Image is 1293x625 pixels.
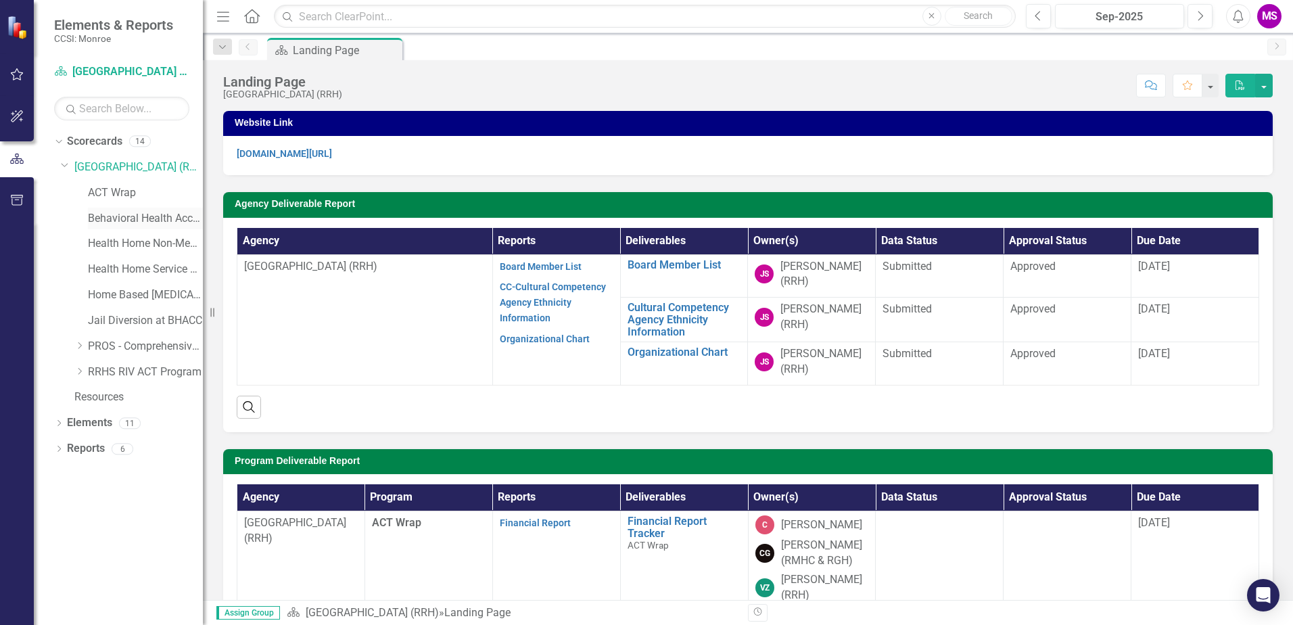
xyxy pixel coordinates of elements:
div: [PERSON_NAME] (RMHC & RGH) [781,538,869,569]
span: Assign Group [216,606,280,620]
div: [PERSON_NAME] (RRH) [781,572,869,603]
span: Submitted [883,260,932,273]
span: Search [964,10,993,21]
span: [DATE] [1138,260,1170,273]
p: [GEOGRAPHIC_DATA] (RRH) [244,515,358,547]
td: Double-Click to Edit [1004,254,1131,298]
span: ACT Wrap [628,540,669,551]
a: Elements [67,415,112,431]
td: Double-Click to Edit [1004,511,1131,611]
a: Behavioral Health Access and Crisis Center (BHACC) [88,211,203,227]
p: [GEOGRAPHIC_DATA] (RRH) [244,259,486,275]
a: PROS - Comprehensive with Clinic [88,339,203,354]
div: » [287,605,738,621]
span: ACT Wrap [372,516,421,529]
button: Sep-2025 [1055,4,1184,28]
a: CC-Cultural Competency Agency Ethnicity Information [500,281,606,323]
h3: Website Link [235,118,1266,128]
div: C [755,515,774,534]
a: [GEOGRAPHIC_DATA] (RRH) [306,606,439,619]
td: Double-Click to Edit Right Click for Context Menu [620,342,748,386]
div: [PERSON_NAME] (RRH) [780,259,868,290]
a: Cultural Competency Agency Ethnicity Information [628,302,741,338]
span: [DATE] [1138,347,1170,360]
div: Open Intercom Messenger [1247,579,1279,611]
a: ACT Wrap [88,185,203,201]
a: Jail Diversion at BHACC [88,313,203,329]
div: JS [755,308,774,327]
h3: Agency Deliverable Report [235,199,1266,209]
a: Board Member List [500,261,582,272]
div: 14 [129,136,151,147]
a: Resources [74,390,203,405]
div: CG [755,544,774,563]
td: Double-Click to Edit [876,342,1004,386]
div: Landing Page [293,42,399,59]
td: Double-Click to Edit Right Click for Context Menu [620,298,748,342]
a: Organizational Chart [500,333,590,344]
a: [GEOGRAPHIC_DATA] (RRH) [54,64,189,80]
a: Financial Report [500,517,571,528]
span: Approved [1010,347,1056,360]
button: MS [1257,4,1282,28]
div: Landing Page [223,74,342,89]
input: Search Below... [54,97,189,120]
div: [GEOGRAPHIC_DATA] (RRH) [223,89,342,99]
span: Approved [1010,260,1056,273]
div: [PERSON_NAME] (RRH) [780,302,868,333]
div: 6 [112,443,133,455]
td: Double-Click to Edit Right Click for Context Menu [620,254,748,298]
div: [PERSON_NAME] [781,517,862,533]
a: Home Based [MEDICAL_DATA] [88,287,203,303]
td: Double-Click to Edit [876,298,1004,342]
div: 11 [119,417,141,429]
a: Health Home Non-Medicaid Care Management [88,236,203,252]
span: Submitted [883,347,932,360]
div: JS [755,352,774,371]
button: Search [945,7,1012,26]
td: Double-Click to Edit [876,511,1004,611]
a: Reports [67,441,105,457]
span: [DATE] [1138,302,1170,315]
a: Scorecards [67,134,122,149]
td: Double-Click to Edit [1004,342,1131,386]
span: Approved [1010,302,1056,315]
span: Elements & Reports [54,17,173,33]
td: Double-Click to Edit [876,254,1004,298]
small: CCSI: Monroe [54,33,173,44]
input: Search ClearPoint... [274,5,1016,28]
img: ClearPoint Strategy [7,16,30,39]
a: Board Member List [628,259,741,271]
div: Landing Page [444,606,511,619]
a: Financial Report Tracker [628,515,741,539]
td: Double-Click to Edit Right Click for Context Menu [620,511,748,611]
span: Submitted [883,302,932,315]
span: [DATE] [1138,516,1170,529]
a: Organizational Chart [628,346,741,358]
h3: Program Deliverable Report [235,456,1266,466]
a: [GEOGRAPHIC_DATA] (RRH) [74,160,203,175]
a: Health Home Service Dollars [88,262,203,277]
div: JS [755,264,774,283]
div: Sep-2025 [1060,9,1179,25]
td: Double-Click to Edit [1004,298,1131,342]
a: [DOMAIN_NAME][URL] [237,148,332,159]
div: [PERSON_NAME] (RRH) [780,346,868,377]
div: VZ [755,578,774,597]
a: RRHS RIV ACT Program [88,365,203,380]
